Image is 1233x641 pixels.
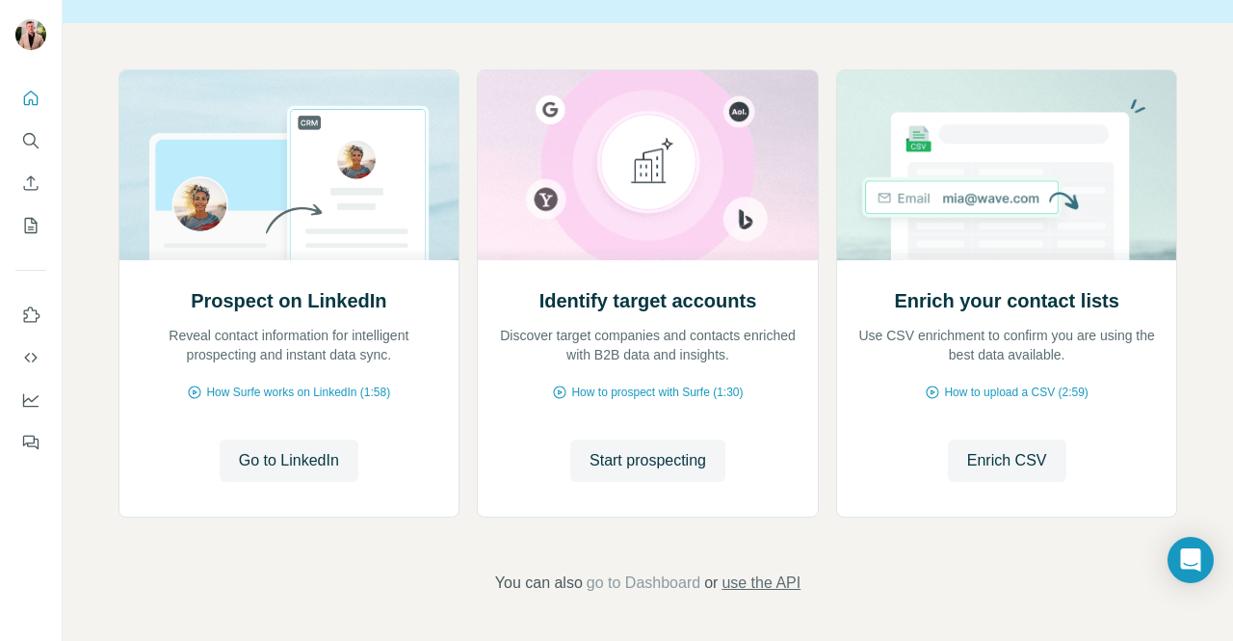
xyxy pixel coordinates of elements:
img: Prospect on LinkedIn [118,70,460,260]
span: You can also [495,572,583,595]
img: Identify target accounts [477,70,819,260]
h2: Identify target accounts [539,287,757,314]
img: Enrich your contact lists [836,70,1178,260]
button: Feedback [15,425,46,460]
button: Enrich CSV [948,440,1066,482]
p: Discover target companies and contacts enriched with B2B data and insights. [497,326,799,364]
div: Open Intercom Messenger [1167,537,1214,583]
button: Enrich CSV [15,166,46,200]
span: How to prospect with Surfe (1:30) [571,384,743,401]
span: or [704,572,718,595]
h2: Enrich your contact lists [894,287,1118,314]
button: Dashboard [15,383,46,417]
button: go to Dashboard [587,572,700,595]
img: Avatar [15,19,46,50]
span: Enrich CSV [967,449,1047,472]
span: Start prospecting [590,449,706,472]
p: Use CSV enrichment to confirm you are using the best data available. [856,326,1158,364]
h2: Prospect on LinkedIn [191,287,386,314]
p: Reveal contact information for intelligent prospecting and instant data sync. [139,326,440,364]
button: Search [15,123,46,158]
button: use the API [721,572,800,595]
button: Start prospecting [570,440,725,482]
button: Use Surfe on LinkedIn [15,298,46,333]
span: Go to LinkedIn [239,449,339,472]
button: My lists [15,208,46,243]
span: How to upload a CSV (2:59) [944,384,1088,401]
button: Go to LinkedIn [220,440,358,482]
button: Quick start [15,81,46,116]
button: Use Surfe API [15,340,46,375]
span: How Surfe works on LinkedIn (1:58) [206,384,390,401]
